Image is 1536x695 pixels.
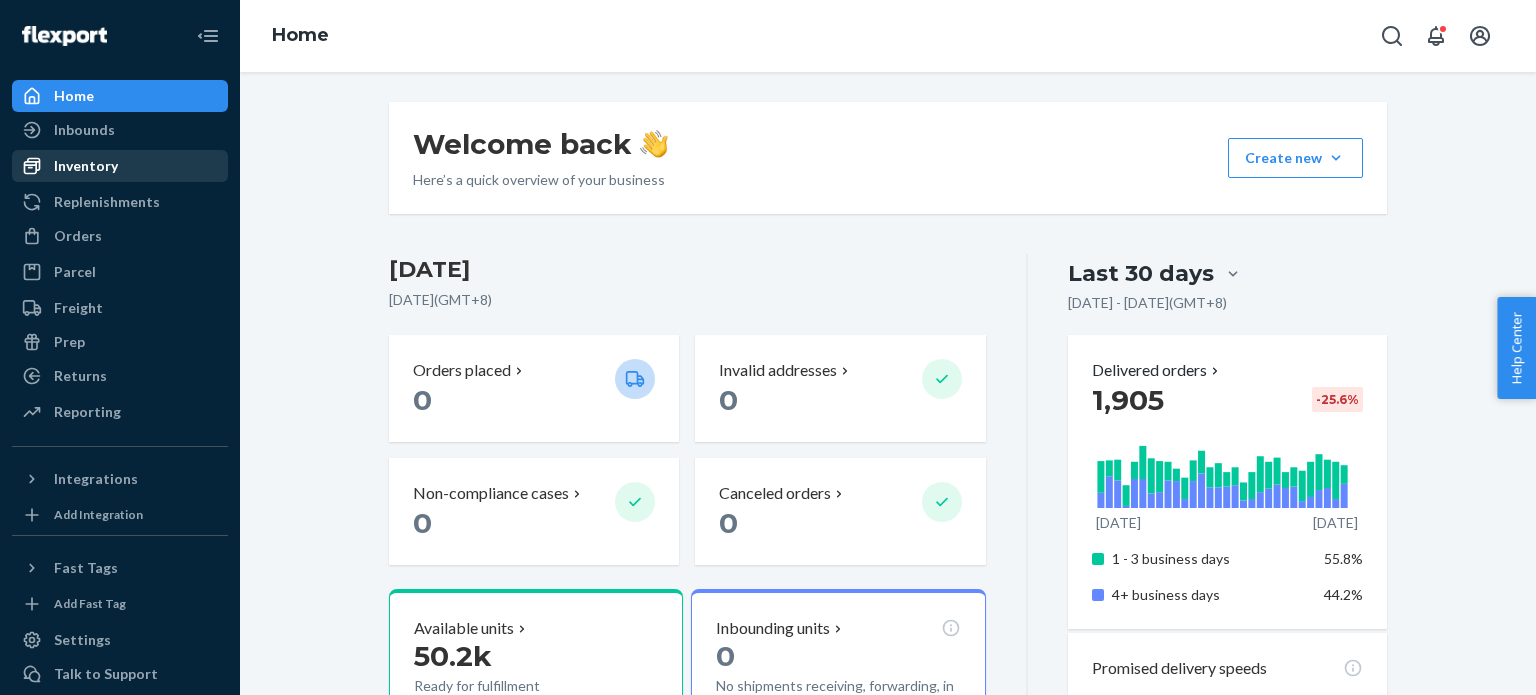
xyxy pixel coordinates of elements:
[1096,513,1141,533] p: [DATE]
[54,120,115,140] div: Inbounds
[719,506,738,540] span: 0
[1460,16,1500,56] button: Open account menu
[12,256,228,288] a: Parcel
[695,458,985,565] button: Canceled orders 0
[389,290,986,310] p: [DATE] ( GMT+8 )
[414,617,514,640] p: Available units
[12,292,228,324] a: Freight
[640,130,668,158] img: hand-wave emoji
[12,360,228,392] a: Returns
[12,150,228,182] a: Inventory
[414,639,492,673] span: 50.2k
[413,506,432,540] span: 0
[1372,16,1412,56] button: Open Search Box
[719,359,837,382] p: Invalid addresses
[1312,387,1363,412] div: -25.6 %
[389,254,986,286] h3: [DATE]
[54,262,96,282] div: Parcel
[12,80,228,112] a: Home
[54,366,107,386] div: Returns
[1092,657,1267,680] p: Promised delivery speeds
[716,639,735,673] span: 0
[188,16,228,56] button: Close Navigation
[272,24,329,46] a: Home
[54,558,118,578] div: Fast Tags
[719,482,831,505] p: Canceled orders
[12,114,228,146] a: Inbounds
[1112,585,1309,605] p: 4+ business days
[389,458,679,565] button: Non-compliance cases 0
[1068,258,1214,289] div: Last 30 days
[12,220,228,252] a: Orders
[716,617,830,640] p: Inbounding units
[12,503,228,527] a: Add Integration
[12,552,228,584] button: Fast Tags
[389,335,679,442] button: Orders placed 0
[1112,549,1309,569] p: 1 - 3 business days
[54,156,118,176] div: Inventory
[695,335,985,442] button: Invalid addresses 0
[54,630,111,650] div: Settings
[413,383,432,417] span: 0
[413,482,569,505] p: Non-compliance cases
[54,506,143,523] div: Add Integration
[1313,513,1358,533] p: [DATE]
[1228,138,1363,178] button: Create new
[54,298,103,318] div: Freight
[12,186,228,218] a: Replenishments
[12,326,228,358] a: Prep
[413,359,511,382] p: Orders placed
[1497,297,1536,399] button: Help Center
[54,664,158,684] div: Talk to Support
[22,26,107,46] img: Flexport logo
[54,402,121,422] div: Reporting
[54,192,160,212] div: Replenishments
[12,658,228,690] a: Talk to Support
[1092,359,1223,382] button: Delivered orders
[54,226,102,246] div: Orders
[1324,550,1363,567] span: 55.8%
[1068,293,1227,313] p: [DATE] - [DATE] ( GMT+8 )
[54,86,94,106] div: Home
[1416,16,1456,56] button: Open notifications
[54,332,85,352] div: Prep
[12,463,228,495] button: Integrations
[1324,586,1363,603] span: 44.2%
[54,595,126,612] div: Add Fast Tag
[54,469,138,489] div: Integrations
[12,396,228,428] a: Reporting
[12,624,228,656] a: Settings
[256,7,345,65] ol: breadcrumbs
[413,126,668,162] h1: Welcome back
[1092,383,1164,417] span: 1,905
[413,170,668,190] p: Here’s a quick overview of your business
[12,592,228,616] a: Add Fast Tag
[719,383,738,417] span: 0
